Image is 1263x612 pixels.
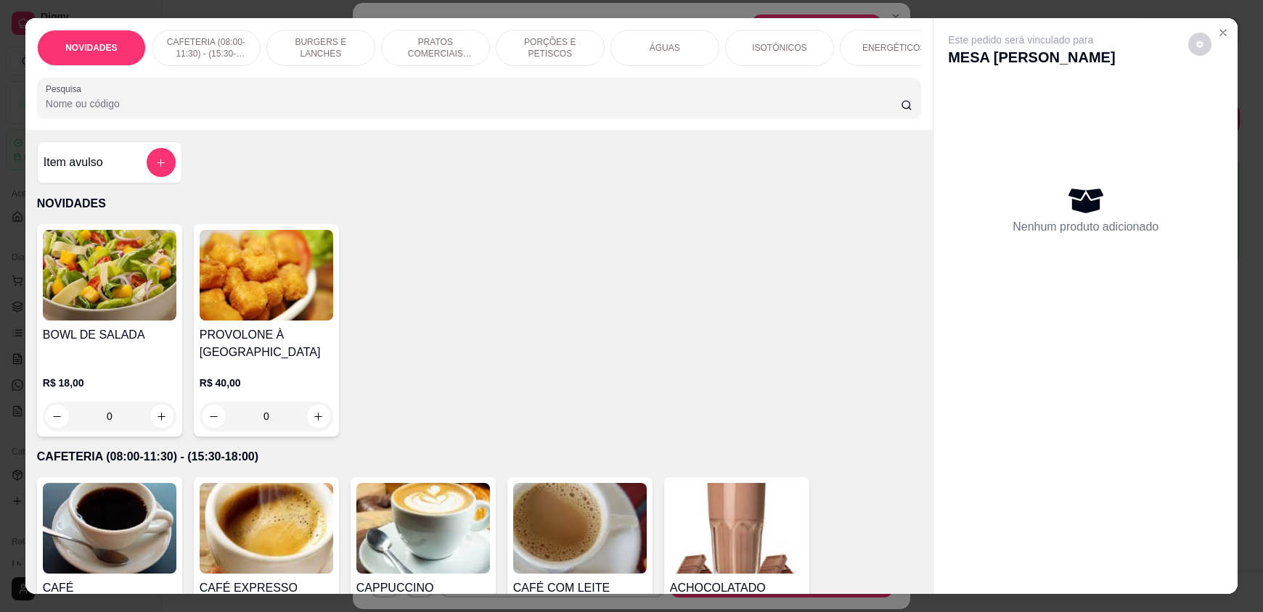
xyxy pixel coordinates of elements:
[393,36,478,59] p: PRATOS COMERCIAIS (11:30-15:30)
[513,483,647,574] img: product-image
[200,376,333,390] p: R$ 40,00
[1211,21,1235,44] button: Close
[43,230,176,321] img: product-image
[200,326,333,361] h4: PROVOLONE À [GEOGRAPHIC_DATA]
[46,96,902,111] input: Pesquisa
[43,376,176,390] p: R$ 18,00
[752,42,806,54] p: ISOTÔNICOS
[650,42,680,54] p: ÁGUAS
[43,579,176,597] h4: CAFÉ
[670,483,804,574] img: product-image
[200,579,333,597] h4: CAFÉ EXPRESSO
[46,83,86,95] label: Pesquisa
[307,405,330,428] button: increase-product-quantity
[508,36,592,59] p: PORÇÕES E PETISCOS
[1188,33,1211,56] button: decrease-product-quantity
[200,230,333,321] img: product-image
[513,579,647,597] h4: CAFÉ COM LEITE
[356,579,490,597] h4: CAPPUCCINO
[43,326,176,344] h4: BOWL DE SALADA
[37,195,921,212] p: NOVIDADES
[356,483,490,574] img: product-image
[1013,218,1158,236] p: Nenhum produto adicionado
[164,36,248,59] p: CAFETERIA (08:00-11:30) - (15:30-18:00)
[670,579,804,597] h4: ACHOCOLATADO
[44,154,103,171] h4: Item avulso
[37,448,921,466] p: CAFETERIA (08:00-11:30) - (15:30-18:00)
[862,42,925,54] p: ENERGÉTICOS
[65,42,117,54] p: NOVIDADES
[279,36,363,59] p: BURGERS E LANCHES
[948,33,1115,47] p: Este pedido será vinculado para
[200,483,333,574] img: product-image
[43,483,176,574] img: product-image
[46,405,69,428] button: decrease-product-quantity
[147,148,176,177] button: add-separate-item
[948,47,1115,67] p: MESA [PERSON_NAME]
[150,405,173,428] button: increase-product-quantity
[203,405,226,428] button: decrease-product-quantity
